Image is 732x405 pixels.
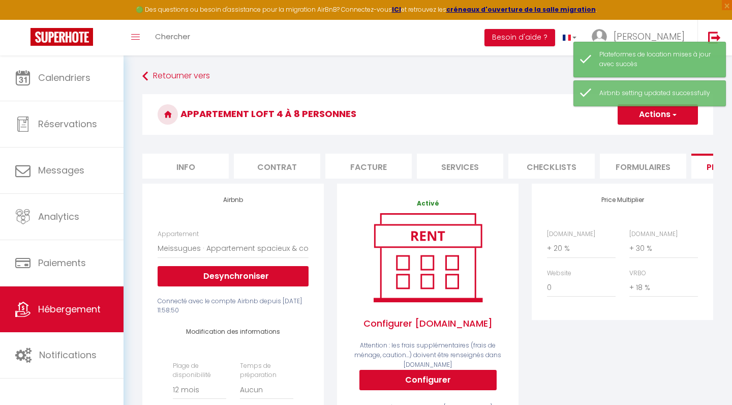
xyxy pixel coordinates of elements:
[325,154,412,179] li: Facture
[142,94,713,135] h3: Appartement loft 4 à 8 personnes
[38,118,97,130] span: Réservations
[234,154,320,179] li: Contrat
[158,196,309,204] h4: Airbnb
[618,104,698,125] button: Actions
[363,209,493,306] img: rent.png
[158,297,309,316] div: Connecté avec le compte Airbnb depuis [DATE] 11:58:50
[38,256,86,269] span: Paiements
[39,349,97,361] span: Notifications
[38,164,84,177] span: Messages
[484,29,555,46] button: Besoin d'aide ?
[352,199,503,209] p: Activé
[142,67,713,85] a: Retourner vers
[359,370,497,390] button: Configurer
[508,154,595,179] li: Checklists
[30,28,93,46] img: Super Booking
[547,229,595,239] label: [DOMAIN_NAME]
[155,31,190,42] span: Chercher
[38,303,101,315] span: Hébergement
[158,266,309,286] button: Desynchroniser
[38,71,90,84] span: Calendriers
[158,229,199,239] label: Appartement
[352,306,503,341] span: Configurer [DOMAIN_NAME]
[629,269,646,278] label: VRBO
[147,20,198,55] a: Chercher
[592,29,607,44] img: ...
[599,89,715,98] div: Airbnb setting updated successfully
[547,269,571,278] label: Website
[708,31,721,44] img: logout
[614,30,685,43] span: [PERSON_NAME]
[629,229,678,239] label: [DOMAIN_NAME]
[446,5,596,14] a: créneaux d'ouverture de la salle migration
[599,50,715,69] div: Plateformes de location mises à jour avec succès
[142,154,229,179] li: Info
[417,154,503,179] li: Services
[584,20,697,55] a: ... [PERSON_NAME]
[173,361,226,381] label: Plage de disponibilité
[392,5,401,14] a: ICI
[600,154,686,179] li: Formulaires
[8,4,39,35] button: Ouvrir le widget de chat LiveChat
[173,328,293,335] h4: Modification des informations
[38,210,79,223] span: Analytics
[547,196,698,204] h4: Price Multiplier
[240,361,293,381] label: Temps de préparation
[354,341,501,369] span: Attention : les frais supplémentaires (frais de ménage, caution...) doivent être renseignés dans ...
